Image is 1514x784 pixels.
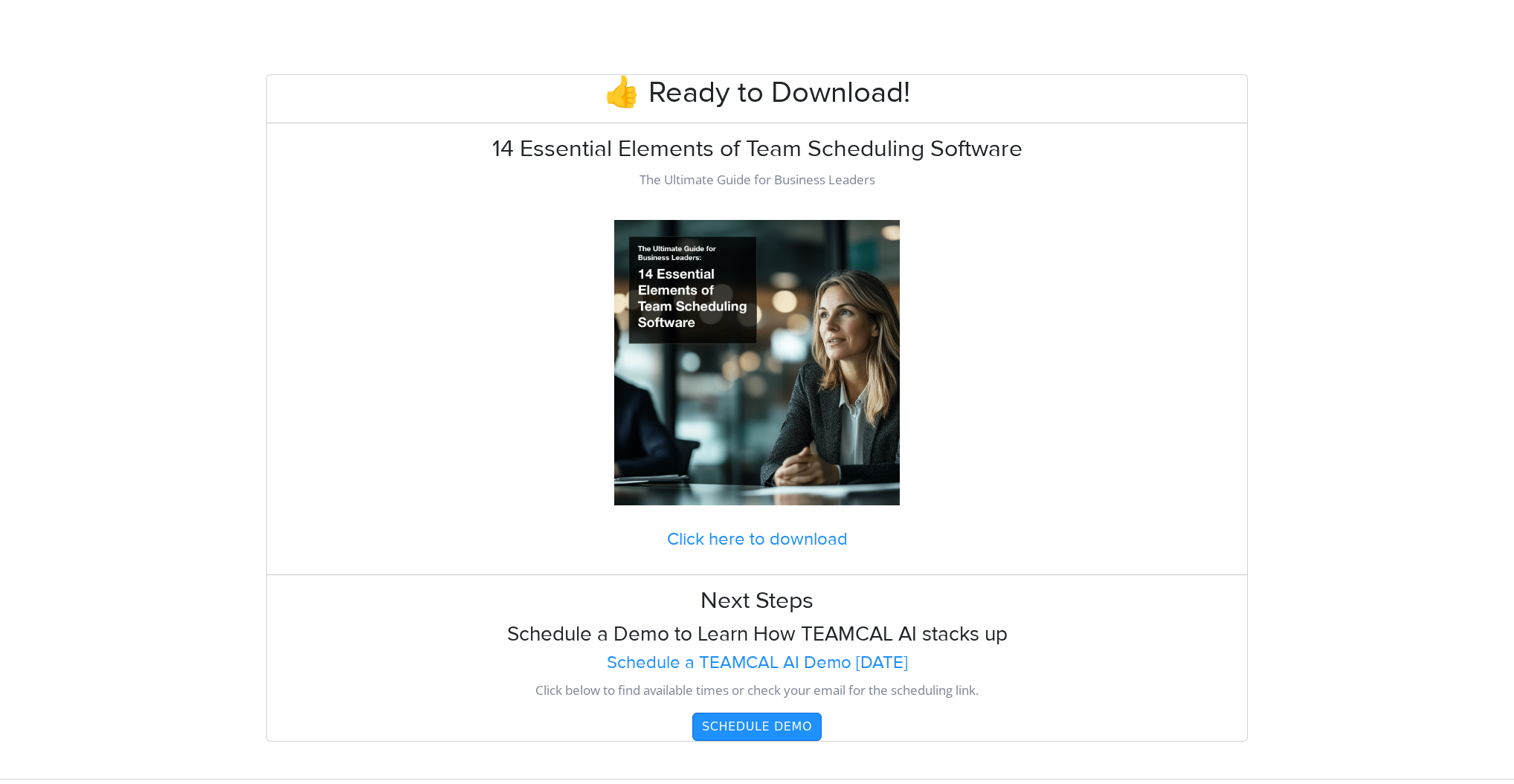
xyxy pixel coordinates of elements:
[267,622,1247,647] h3: Schedule a Demo to Learn How TEAMCAL AI stacks up
[267,135,1247,163] h2: 14 Essential Elements of Team Scheduling Software
[267,587,1247,615] h2: Next Steps
[267,529,1247,551] a: Click here to download
[267,680,1247,701] p: Click below to find available times or check your email for the scheduling link.
[267,75,1247,111] h1: 👍 Ready to Download!
[692,713,822,741] button: Schedule Demo
[692,719,822,733] a: Schedule Demo
[267,169,1247,190] p: The Ultimate Guide for Business Leaders
[608,214,906,511] img: Downlaod the Ultimate Guide for Business Leaders - 14 Essential Elements of Team Scheduling Software
[267,652,1247,674] a: Schedule a TEAMCAL AI Demo [DATE]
